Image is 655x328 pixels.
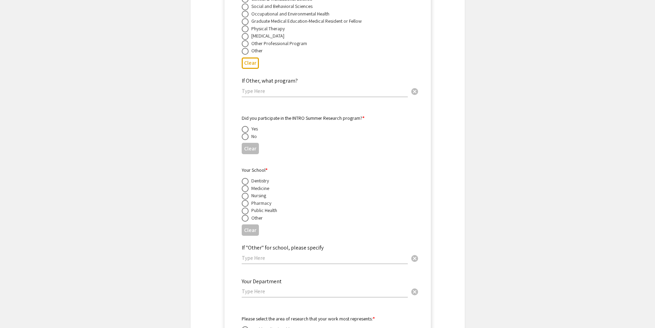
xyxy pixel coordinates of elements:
[242,244,324,251] mat-label: If "Other" for school, please specify
[251,32,284,39] div: [MEDICAL_DATA]
[242,143,259,154] button: Clear
[251,25,285,32] div: Physical Therapy
[408,84,422,98] button: Clear
[242,278,282,285] mat-label: Your Department
[408,251,422,265] button: Clear
[242,224,259,236] button: Clear
[251,10,329,17] div: Occupational and Environmental Health
[251,177,269,184] div: Dentistry
[411,254,419,263] span: cancel
[251,214,263,221] div: Other
[242,288,408,295] input: Type Here
[251,47,263,54] div: Other
[242,87,408,95] input: Type Here
[242,57,259,69] button: Clear
[242,316,375,322] mat-label: Please select the area of research that your work most represents:
[251,40,307,47] div: Other Professional Program
[251,185,269,192] div: Medicine
[251,125,258,132] div: Yes
[242,77,298,84] mat-label: If Other, what program?
[251,18,362,24] div: Graduate Medical Education-Medical Resident or Fellow
[251,207,277,214] div: Public Health
[251,192,266,199] div: Nursing
[408,285,422,298] button: Clear
[251,200,271,207] div: Pharmacy
[251,3,313,10] div: Social and Behavioral Sciences
[411,288,419,296] span: cancel
[411,87,419,96] span: cancel
[242,254,408,262] input: Type Here
[251,133,257,140] div: No
[5,297,29,323] iframe: Chat
[242,115,364,121] mat-label: Did you participate in the INTRO Summer Research program?
[242,167,268,173] mat-label: Your School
